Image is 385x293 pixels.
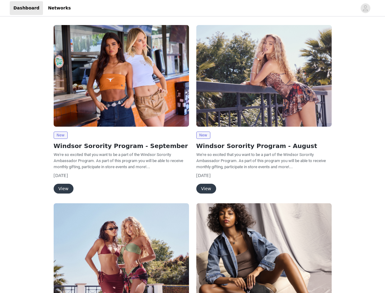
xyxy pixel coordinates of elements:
img: Windsor [196,25,332,127]
span: We're so excited that you want to be a part of the Windsor Sorority Ambassador Program. As part o... [54,152,183,169]
img: Windsor [54,25,189,127]
a: Dashboard [10,1,43,15]
h2: Windsor Sorority Program - August [196,141,332,150]
a: View [196,186,216,191]
a: Networks [44,1,74,15]
div: avatar [362,3,368,13]
button: View [54,184,73,194]
h2: Windsor Sorority Program - September [54,141,189,150]
span: New [54,132,68,139]
span: [DATE] [54,173,68,178]
span: New [196,132,210,139]
span: We're so excited that you want to be a part of the Windsor Sorority Ambassador Program. As part o... [196,152,326,169]
a: View [54,186,73,191]
button: View [196,184,216,194]
span: [DATE] [196,173,211,178]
